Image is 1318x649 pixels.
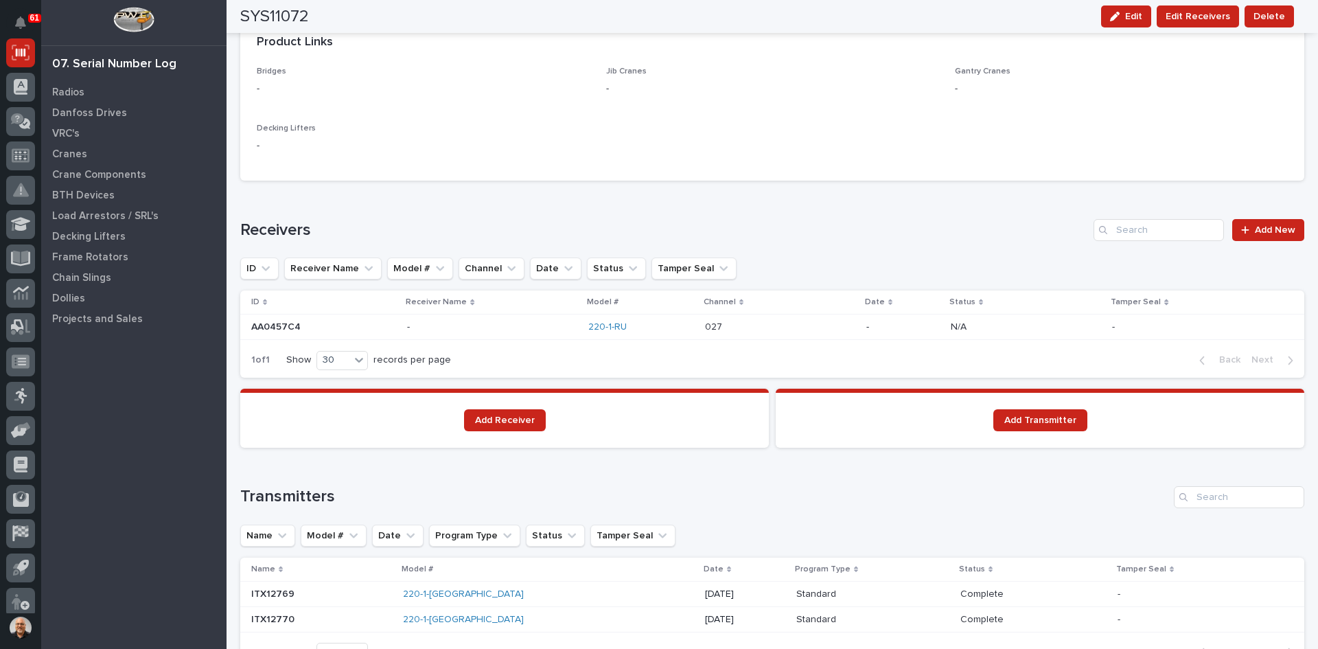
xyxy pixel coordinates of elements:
a: Dollies [41,288,227,308]
a: Add Receiver [464,409,546,431]
button: Edit Receivers [1157,5,1239,27]
p: - [606,82,939,96]
a: 220-1-[GEOGRAPHIC_DATA] [403,589,524,600]
p: Frame Rotators [52,251,128,264]
p: [DATE] [705,614,785,626]
h1: Receivers [240,220,1088,240]
p: 1 of 1 [240,343,281,377]
tr: ITX12769ITX12769 220-1-[GEOGRAPHIC_DATA] [DATE]StandardStandard CompleteComplete -- [240,582,1304,607]
p: Model # [402,562,433,577]
span: Jib Cranes [606,67,647,76]
span: Add Receiver [475,415,535,425]
p: Date [704,562,724,577]
p: Radios [52,87,84,99]
p: Load Arrestors / SRL's [52,210,159,223]
a: BTH Devices [41,185,227,205]
div: Notifications61 [17,16,35,38]
p: Standard [796,611,839,626]
button: Notifications [6,8,35,37]
p: 027 [705,319,725,333]
button: Status [526,525,585,547]
p: [DATE] [705,589,785,600]
p: - [866,321,940,333]
span: Edit [1125,10,1142,23]
button: Model # [301,525,367,547]
h2: Product Links [257,35,333,50]
p: Show [286,354,311,366]
a: Cranes [41,144,227,164]
p: - [955,82,1288,96]
a: Add Transmitter [993,409,1087,431]
a: Crane Components [41,164,227,185]
p: Model # [587,295,618,310]
p: Tamper Seal [1111,295,1161,310]
p: Crane Components [52,169,146,181]
div: 07. Serial Number Log [52,57,176,72]
button: Name [240,525,295,547]
a: Radios [41,82,227,102]
p: N/A [951,319,969,333]
span: Decking Lifters [257,124,316,133]
p: Name [251,562,275,577]
a: Decking Lifters [41,226,227,247]
p: records per page [373,354,451,366]
p: ITX12770 [251,611,297,626]
p: Cranes [52,148,87,161]
span: Next [1251,354,1282,366]
button: Tamper Seal [651,258,737,280]
a: Frame Rotators [41,247,227,267]
tr: AA0457C4AA0457C4 -- 220-1-RU 027027 -N/AN/A -- [240,315,1304,340]
p: VRC's [52,128,80,140]
button: Edit [1101,5,1151,27]
h1: Transmitters [240,487,1168,507]
span: Back [1211,354,1240,366]
p: Complete [960,586,1006,600]
span: Bridges [257,67,286,76]
button: Status [587,258,646,280]
p: - [407,319,413,333]
span: Add New [1255,225,1295,235]
p: Tamper Seal [1116,562,1166,577]
a: Add New [1232,219,1304,241]
p: Projects and Sales [52,313,143,326]
a: Danfoss Drives [41,102,227,123]
p: - [257,139,590,153]
p: Status [959,562,985,577]
p: Program Type [795,562,851,577]
span: Delete [1253,8,1285,25]
p: Decking Lifters [52,231,126,243]
button: Date [530,258,581,280]
p: AA0457C4 [251,319,303,333]
a: VRC's [41,123,227,144]
p: - [1118,611,1123,626]
p: Status [949,295,975,310]
span: Add Transmitter [1004,415,1076,425]
p: Danfoss Drives [52,107,127,119]
input: Search [1094,219,1224,241]
button: ID [240,258,279,280]
p: ID [251,295,259,310]
a: 220-1-RU [588,321,627,333]
p: Chain Slings [52,272,111,284]
p: Complete [960,611,1006,626]
p: Standard [796,586,839,600]
p: BTH Devices [52,190,115,202]
span: Edit Receivers [1166,8,1230,25]
p: Channel [704,295,736,310]
a: 220-1-[GEOGRAPHIC_DATA] [403,614,524,626]
p: - [257,82,590,96]
tr: ITX12770ITX12770 220-1-[GEOGRAPHIC_DATA] [DATE]StandardStandard CompleteComplete -- [240,607,1304,633]
button: Model # [387,258,453,280]
p: - [1118,586,1123,600]
p: Receiver Name [406,295,467,310]
h2: SYS11072 [240,7,309,27]
button: Back [1188,354,1246,366]
button: Receiver Name [284,258,382,280]
button: Tamper Seal [590,525,675,547]
p: Dollies [52,293,85,305]
a: Load Arrestors / SRL's [41,205,227,226]
input: Search [1174,486,1304,508]
button: Program Type [429,525,520,547]
p: - [1112,319,1118,333]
